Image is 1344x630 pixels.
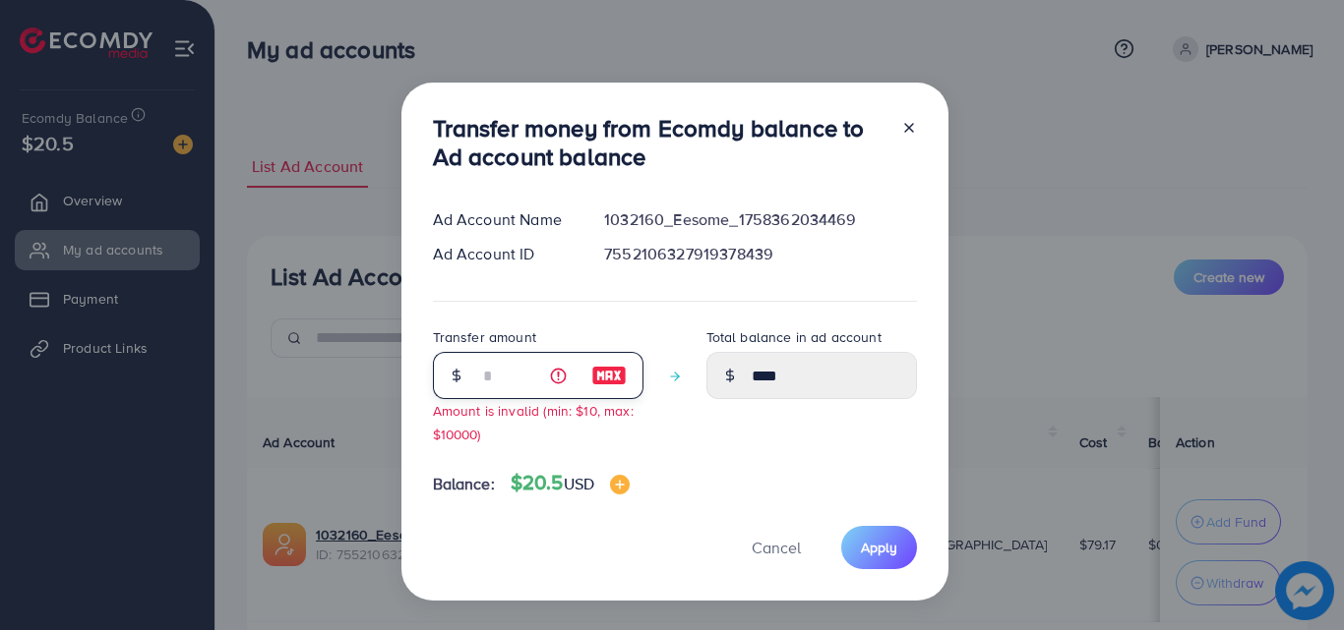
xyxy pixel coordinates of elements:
[433,401,634,442] small: Amount is invalid (min: $10, max: $10000)
[591,364,627,387] img: image
[433,473,495,495] span: Balance:
[610,475,630,494] img: image
[417,208,589,231] div: Ad Account Name
[861,538,897,557] span: Apply
[588,208,932,231] div: 1032160_Eesome_1758362034469
[841,526,917,568] button: Apply
[511,471,630,495] h4: $20.5
[417,243,589,265] div: Ad Account ID
[752,537,801,558] span: Cancel
[433,114,886,171] h3: Transfer money from Ecomdy balance to Ad account balance
[727,526,825,568] button: Cancel
[433,327,536,347] label: Transfer amount
[588,243,932,265] div: 7552106327919378439
[564,473,594,494] span: USD
[706,327,882,347] label: Total balance in ad account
